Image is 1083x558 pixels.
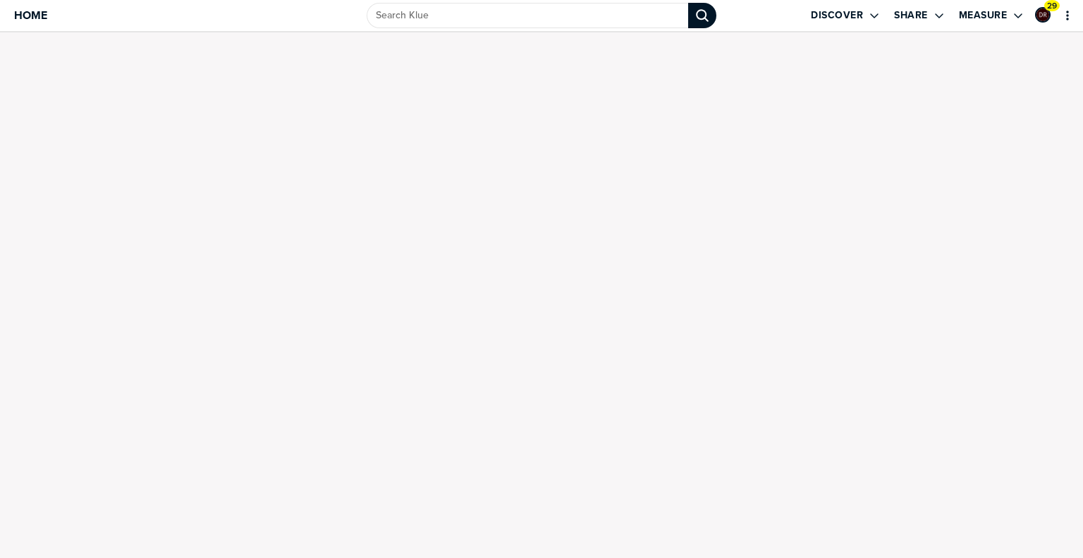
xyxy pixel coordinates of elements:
[1047,1,1057,11] span: 29
[688,3,716,28] div: Search Klue
[14,9,47,21] span: Home
[1036,8,1049,21] img: dca9c6f390784fc323463dd778aad4f8-sml.png
[1035,7,1051,23] div: Dustin Ray
[894,9,928,22] label: Share
[959,9,1008,22] label: Measure
[1034,6,1052,24] a: Edit Profile
[367,3,688,28] input: Search Klue
[811,9,863,22] label: Discover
